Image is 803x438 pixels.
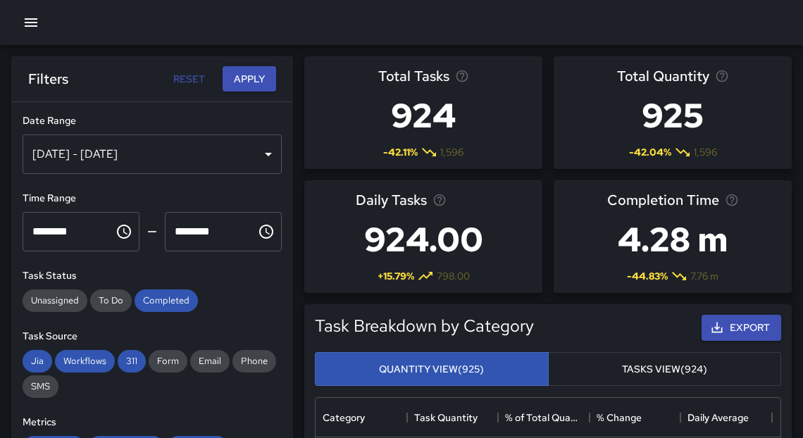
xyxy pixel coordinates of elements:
[23,113,282,129] h6: Date Range
[590,398,681,437] div: % Change
[627,269,668,283] span: -44.83 %
[90,289,132,312] div: To Do
[23,329,282,344] h6: Task Source
[617,65,709,87] span: Total Quantity
[725,193,739,207] svg: Average time taken to complete tasks in the selected period, compared to the previous period.
[223,66,276,92] button: Apply
[23,294,87,306] span: Unassigned
[23,134,282,174] div: [DATE] - [DATE]
[232,355,276,367] span: Phone
[378,65,449,87] span: Total Tasks
[690,269,718,283] span: 7.76 m
[694,145,717,159] span: 1,596
[437,269,470,283] span: 798.00
[440,145,463,159] span: 1,596
[378,87,469,144] h3: 924
[356,211,492,268] h3: 924.00
[190,355,230,367] span: Email
[90,294,132,306] span: To Do
[323,398,365,437] div: Category
[498,398,590,437] div: % of Total Quantity
[55,350,115,373] div: Workflows
[190,350,230,373] div: Email
[23,268,282,284] h6: Task Status
[252,218,280,246] button: Choose time, selected time is 11:59 PM
[28,68,68,90] h6: Filters
[680,398,772,437] div: Daily Average
[149,350,187,373] div: Form
[315,352,549,387] button: Quantity View(925)
[597,398,642,437] div: % Change
[629,145,671,159] span: -42.04 %
[407,398,499,437] div: Task Quantity
[110,218,138,246] button: Choose time, selected time is 12:00 AM
[23,289,87,312] div: Unassigned
[149,355,187,367] span: Form
[617,87,729,144] h3: 925
[135,294,198,306] span: Completed
[232,350,276,373] div: Phone
[455,69,469,83] svg: Total number of tasks in the selected period, compared to the previous period.
[356,189,427,211] span: Daily Tasks
[23,355,52,367] span: Jia
[118,355,146,367] span: 311
[715,69,729,83] svg: Total task quantity in the selected period, compared to the previous period.
[118,350,146,373] div: 311
[607,211,739,268] h3: 4.28 m
[548,352,782,387] button: Tasks View(924)
[166,66,211,92] button: Reset
[135,289,198,312] div: Completed
[23,380,58,392] span: SMS
[383,145,418,159] span: -42.11 %
[414,398,478,437] div: Task Quantity
[687,398,749,437] div: Daily Average
[316,398,407,437] div: Category
[55,355,115,367] span: Workflows
[315,315,534,337] h5: Task Breakdown by Category
[378,269,414,283] span: + 15.79 %
[505,398,583,437] div: % of Total Quantity
[23,350,52,373] div: Jia
[23,191,282,206] h6: Time Range
[23,375,58,398] div: SMS
[607,189,719,211] span: Completion Time
[432,193,447,207] svg: Average number of tasks per day in the selected period, compared to the previous period.
[702,315,781,341] button: Export
[23,415,282,430] h6: Metrics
